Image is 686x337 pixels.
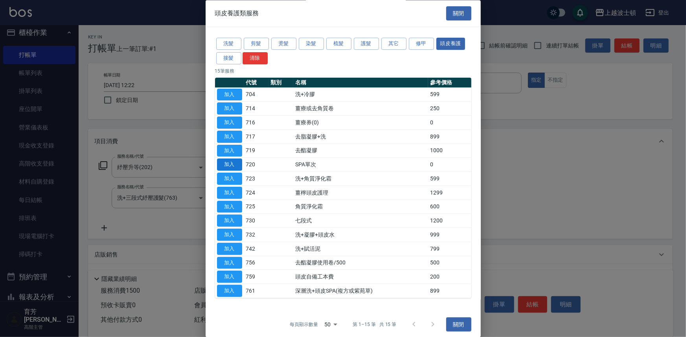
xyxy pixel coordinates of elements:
[217,201,242,213] button: 加入
[217,215,242,227] button: 加入
[244,38,269,50] button: 剪髮
[244,78,269,88] th: 代號
[216,38,241,50] button: 洗髮
[244,270,269,284] td: 759
[215,9,259,17] span: 頭皮養護類服務
[428,242,471,256] td: 799
[436,38,465,50] button: 頭皮養護
[293,270,428,284] td: 頭皮自備工本費
[244,200,269,214] td: 725
[446,317,471,332] button: 關閉
[293,158,428,172] td: SPA單次
[217,187,242,199] button: 加入
[290,321,318,328] p: 每頁顯示數量
[446,6,471,21] button: 關閉
[217,257,242,269] button: 加入
[293,228,428,242] td: 洗+凝膠+頭皮水
[217,145,242,157] button: 加入
[217,229,242,241] button: 加入
[428,116,471,130] td: 0
[293,78,428,88] th: 名稱
[293,102,428,116] td: 薑療或去角質卷
[216,52,241,64] button: 接髮
[321,314,340,335] div: 50
[217,89,242,101] button: 加入
[409,38,434,50] button: 修甲
[428,270,471,284] td: 200
[243,52,268,64] button: 清除
[293,88,428,102] td: 洗+冷膠
[293,242,428,256] td: 洗+賦活泥
[293,130,428,144] td: 去脂凝膠+洗
[244,256,269,270] td: 756
[269,78,293,88] th: 類別
[217,285,242,297] button: 加入
[244,144,269,158] td: 719
[299,38,324,50] button: 染髮
[217,271,242,283] button: 加入
[428,228,471,242] td: 999
[428,144,471,158] td: 1000
[244,242,269,256] td: 742
[293,116,428,130] td: 薑療券(0)
[428,200,471,214] td: 600
[244,284,269,298] td: 761
[381,38,406,50] button: 其它
[428,130,471,144] td: 899
[244,228,269,242] td: 732
[428,102,471,116] td: 250
[244,88,269,102] td: 704
[353,321,396,328] p: 第 1–15 筆 共 15 筆
[244,214,269,228] td: 730
[354,38,379,50] button: 護髮
[217,103,242,115] button: 加入
[244,186,269,200] td: 724
[293,214,428,228] td: 七段式
[428,78,471,88] th: 參考價格
[215,67,471,75] p: 15 筆服務
[293,256,428,270] td: 去酯凝膠使用卷/500
[428,186,471,200] td: 1299
[244,172,269,186] td: 723
[293,144,428,158] td: 去酯凝膠
[217,131,242,143] button: 加入
[293,200,428,214] td: 角質淨化霜
[244,158,269,172] td: 720
[271,38,296,50] button: 燙髮
[293,186,428,200] td: 薑檸頭皮護理
[244,116,269,130] td: 716
[217,173,242,185] button: 加入
[428,88,471,102] td: 599
[293,172,428,186] td: 洗+角質淨化霜
[428,214,471,228] td: 1200
[244,102,269,116] td: 714
[217,117,242,129] button: 加入
[293,284,428,298] td: 深層洗+頭皮SPA(複方或紫苑草)
[326,38,351,50] button: 梳髮
[217,243,242,255] button: 加入
[428,158,471,172] td: 0
[428,256,471,270] td: 500
[244,130,269,144] td: 717
[428,284,471,298] td: 899
[428,172,471,186] td: 599
[217,159,242,171] button: 加入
